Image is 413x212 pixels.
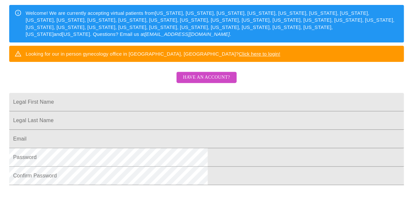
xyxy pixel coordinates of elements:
[145,31,230,37] em: [EMAIL_ADDRESS][DOMAIN_NAME]
[26,7,399,40] div: Welcome! We are currently accepting virtual patients from [US_STATE], [US_STATE], [US_STATE], [US...
[183,73,230,82] span: Have an account?
[175,79,238,85] a: Have an account?
[176,72,237,83] button: Have an account?
[26,48,280,60] div: Looking for our in person gynecology office in [GEOGRAPHIC_DATA], [GEOGRAPHIC_DATA]?
[239,51,280,57] a: Click here to login!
